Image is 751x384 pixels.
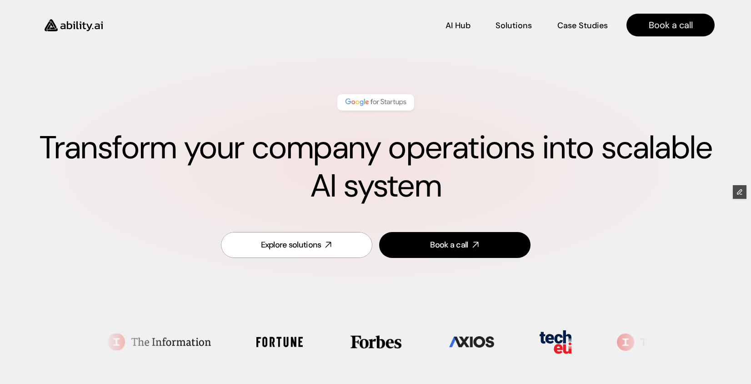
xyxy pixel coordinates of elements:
[626,14,715,36] a: Book a call
[36,129,715,205] h1: Transform your company operations into scalable AI system
[649,19,693,31] p: Book a call
[221,232,372,258] a: Explore solutions
[496,17,532,33] a: Solutions
[557,20,608,31] p: Case Studies
[446,17,471,33] a: AI Hub
[496,20,532,31] p: Solutions
[446,20,471,31] p: AI Hub
[557,17,608,33] a: Case Studies
[733,185,746,199] button: Edit Framer Content
[261,239,321,251] div: Explore solutions
[115,14,715,36] nav: Main navigation
[379,232,531,258] a: Book a call
[430,239,468,251] div: Book a call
